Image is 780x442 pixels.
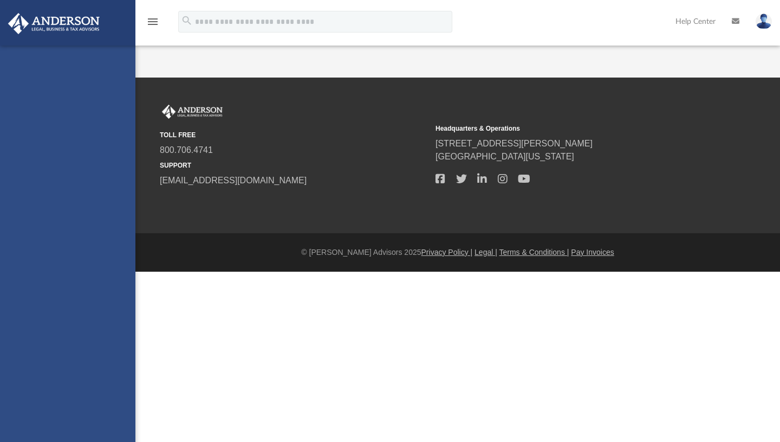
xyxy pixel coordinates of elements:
[474,248,497,257] a: Legal |
[571,248,614,257] a: Pay Invoices
[435,124,704,133] small: Headquarters & Operations
[181,15,193,27] i: search
[435,152,574,161] a: [GEOGRAPHIC_DATA][US_STATE]
[435,139,593,148] a: [STREET_ADDRESS][PERSON_NAME]
[135,247,780,258] div: © [PERSON_NAME] Advisors 2025
[756,14,772,29] img: User Pic
[160,105,225,119] img: Anderson Advisors Platinum Portal
[146,21,159,28] a: menu
[160,176,307,185] a: [EMAIL_ADDRESS][DOMAIN_NAME]
[160,130,428,140] small: TOLL FREE
[5,13,103,34] img: Anderson Advisors Platinum Portal
[421,248,473,257] a: Privacy Policy |
[499,248,569,257] a: Terms & Conditions |
[160,161,428,170] small: SUPPORT
[146,15,159,28] i: menu
[160,145,213,155] a: 800.706.4741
